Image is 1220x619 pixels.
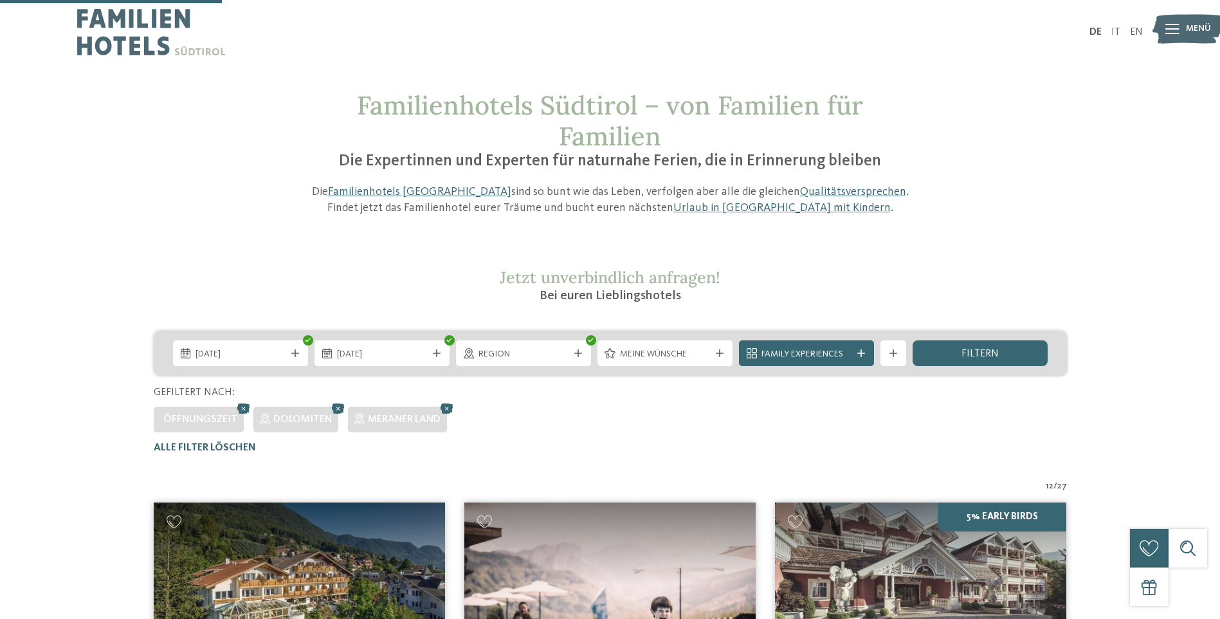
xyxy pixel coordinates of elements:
[1186,23,1211,35] span: Menü
[163,414,237,425] span: Öffnungszeit
[761,348,851,361] span: Family Experiences
[305,184,916,216] p: Die sind so bunt wie das Leben, verfolgen aber alle die gleichen . Findet jetzt das Familienhotel...
[1130,27,1143,37] a: EN
[1089,27,1102,37] a: DE
[620,348,710,361] span: Meine Wünsche
[500,267,720,288] span: Jetzt unverbindlich anfragen!
[800,186,906,198] a: Qualitätsversprechen
[357,89,863,152] span: Familienhotels Südtirol – von Familien für Familien
[337,348,427,361] span: [DATE]
[328,186,511,198] a: Familienhotels [GEOGRAPHIC_DATA]
[1053,480,1057,493] span: /
[673,202,891,214] a: Urlaub in [GEOGRAPHIC_DATA] mit Kindern
[540,290,681,302] span: Bei euren Lieblingshotels
[478,348,569,361] span: Region
[273,414,332,425] span: Dolomiten
[1046,480,1053,493] span: 12
[1111,27,1120,37] a: IT
[368,414,441,425] span: Meraner Land
[154,387,235,398] span: Gefiltert nach:
[154,443,256,453] span: Alle Filter löschen
[1057,480,1067,493] span: 27
[961,349,999,359] span: filtern
[196,348,286,361] span: [DATE]
[339,153,881,169] span: Die Expertinnen und Experten für naturnahe Ferien, die in Erinnerung bleiben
